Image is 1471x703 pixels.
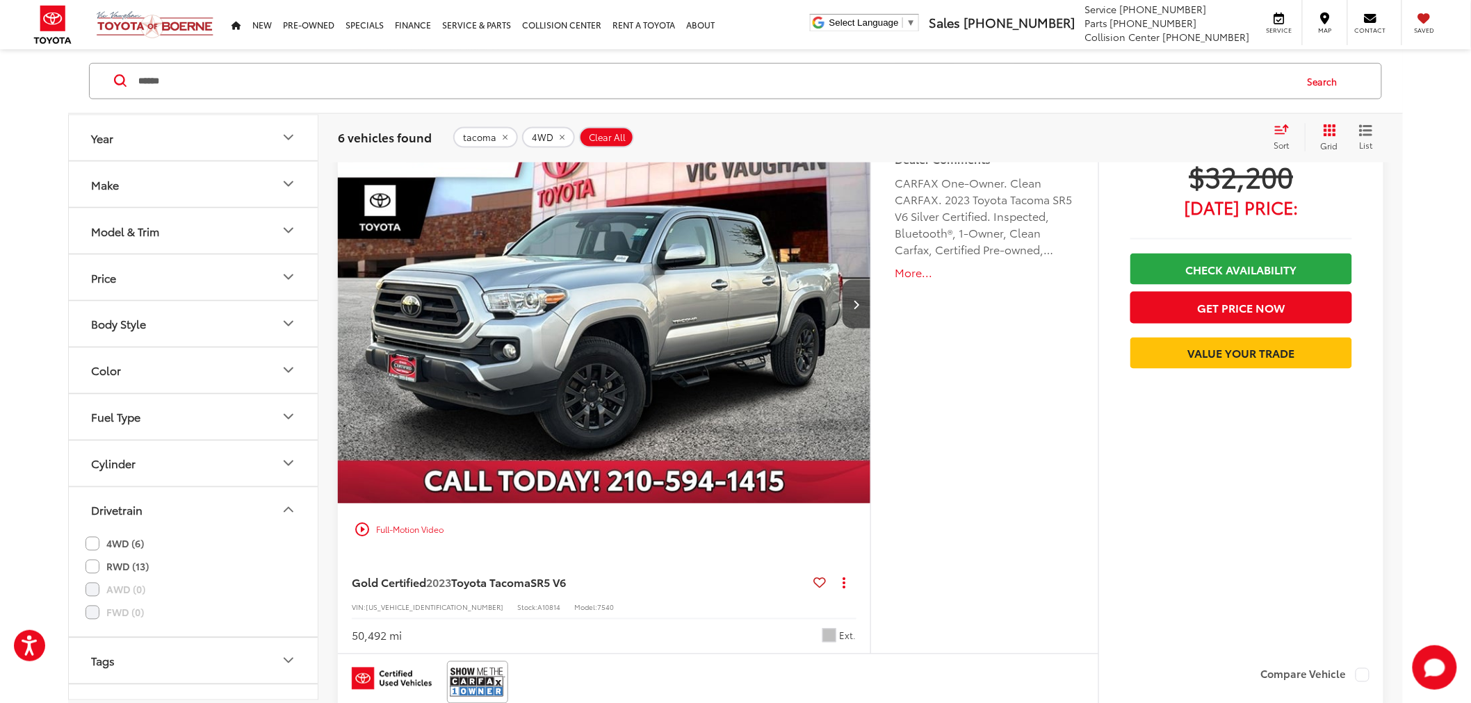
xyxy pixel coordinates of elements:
div: Color [280,362,297,379]
span: Service [1084,2,1117,16]
label: Compare Vehicle [1260,668,1370,682]
a: Value Your Trade [1130,338,1352,369]
a: Select Language​ [829,17,916,28]
span: Silver [822,629,836,643]
div: Body Style [280,315,297,332]
span: List [1359,139,1373,151]
div: Cylinder [91,456,136,470]
span: 4WD [532,132,553,143]
div: Fuel Type [280,408,297,425]
button: Fuel TypeFuel Type [69,394,319,439]
button: ColorColor [69,347,319,392]
span: dropdown dots [843,577,845,588]
button: MakeMake [69,161,319,206]
span: [PHONE_NUMBER] [1110,16,1197,30]
button: remove 4WD [522,127,575,148]
div: Color [91,363,121,377]
button: Select sort value [1267,124,1305,151]
span: VIN: [352,602,366,613]
span: Clear All [589,132,626,143]
span: Grid [1321,140,1338,151]
img: Vic Vaughan Toyota of Boerne [96,10,214,39]
div: Drivetrain [280,502,297,518]
span: [US_VEHICLE_IDENTIFICATION_NUMBER] [366,602,503,613]
svg: Start Chat [1413,645,1457,690]
div: Price [91,270,116,283]
div: CARFAX One-Owner. Clean CARFAX. 2023 Toyota Tacoma SR5 V6 Silver Certified. Inspected, Bluetooth®... [895,174,1074,258]
span: Saved [1409,26,1440,35]
span: Ext. [840,629,856,643]
span: Gold Certified [352,574,426,590]
div: Model & Trim [280,222,297,239]
label: FWD (0) [86,601,144,624]
div: Body Style [91,317,146,330]
span: Map [1310,26,1340,35]
a: Check Availability [1130,254,1352,285]
button: Search [1294,64,1358,99]
button: Toggle Chat Window [1413,645,1457,690]
div: Make [91,177,119,190]
button: Next image [843,280,870,329]
span: 2023 [426,574,451,590]
label: AWD (0) [86,578,145,601]
a: Gold Certified2023Toyota TacomaSR5 V6 [352,575,808,590]
img: 2023 Toyota Tacoma SR5 V6 [337,104,872,505]
span: tacoma [463,132,496,143]
button: Clear All [579,127,634,148]
span: Collision Center [1084,30,1160,44]
span: [DATE] Price: [1130,200,1352,214]
div: Year [91,131,113,144]
button: DrivetrainDrivetrain [69,487,319,532]
div: Cylinder [280,455,297,472]
span: Toyota Tacoma [451,574,530,590]
button: More... [895,265,1074,281]
span: $32,200 [1130,158,1352,193]
label: RWD (13) [86,555,149,578]
span: Select Language [829,17,899,28]
button: YearYear [69,115,319,160]
span: 6 vehicles found [338,129,432,145]
div: Year [280,129,297,146]
span: Contact [1355,26,1386,35]
button: List View [1349,124,1383,151]
span: Model: [574,602,597,613]
span: ​ [902,17,903,28]
span: A10814 [537,602,560,613]
button: CylinderCylinder [69,440,319,486]
span: [PHONE_NUMBER] [1120,2,1207,16]
button: TagsTags [69,638,319,683]
span: SR5 V6 [530,574,566,590]
div: Tags [280,652,297,669]
span: Service [1264,26,1295,35]
div: Drivetrain [91,503,143,516]
span: Sort [1274,139,1290,151]
span: ▼ [907,17,916,28]
div: Fuel Type [91,410,140,423]
div: 2023 Toyota Tacoma SR5 V6 0 [337,104,872,504]
input: Search by Make, Model, or Keyword [137,65,1294,98]
img: Toyota Certified Used Vehicles [352,668,432,690]
a: 2023 Toyota Tacoma SR5 V62023 Toyota Tacoma SR5 V62023 Toyota Tacoma SR5 V62023 Toyota Tacoma SR5 V6 [337,104,872,504]
div: 50,492 mi [352,628,402,644]
span: [PHONE_NUMBER] [1163,30,1250,44]
button: Body StyleBody Style [69,301,319,346]
span: Sales [929,13,960,31]
span: [PHONE_NUMBER] [964,13,1075,31]
button: Get Price Now [1130,292,1352,323]
button: Grid View [1305,124,1349,151]
button: Actions [832,570,856,595]
div: Make [280,176,297,192]
div: Model & Trim [91,224,159,237]
img: CarFax One Owner [450,664,505,701]
div: Tags [91,654,115,667]
span: Stock: [517,602,537,613]
button: remove tacoma [453,127,518,148]
div: Price [280,269,297,286]
label: 4WD (6) [86,532,144,555]
button: Model & TrimModel & Trim [69,208,319,253]
span: Parts [1084,16,1107,30]
button: PricePrice [69,254,319,299]
span: 7540 [597,602,614,613]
